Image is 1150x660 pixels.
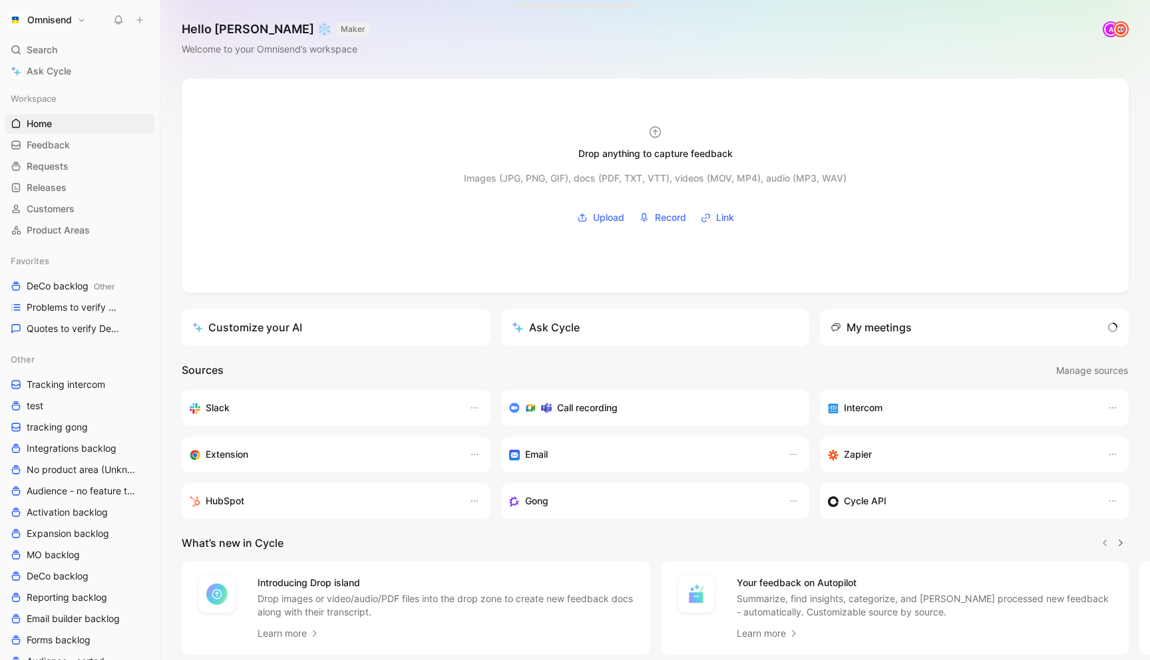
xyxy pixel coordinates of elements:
a: Ask Cycle [5,61,154,81]
a: Reporting backlog [5,587,154,607]
a: Expansion backlog [5,524,154,544]
img: avatar [1114,23,1127,36]
a: Customize your AI [182,309,490,346]
span: Problems to verify DeCo [27,301,122,314]
a: Integrations backlog [5,438,154,458]
h1: Omnisend [27,14,72,26]
span: MO backlog [27,548,80,562]
a: Audience - no feature tag [5,481,154,501]
span: Quotes to verify DeCo [27,322,120,335]
a: Problems to verify DeCo [5,297,154,317]
span: Expansion backlog [27,527,109,540]
h2: What’s new in Cycle [182,535,284,551]
a: Quotes to verify DeCo [5,319,154,339]
h4: Your feedback on Autopilot [737,575,1113,591]
div: Other [5,349,154,369]
button: Ask Cycle [501,309,810,346]
span: test [27,399,43,412]
span: Feedback [27,138,70,152]
span: Audience - no feature tag [27,484,136,498]
span: Product Areas [27,224,90,237]
h3: Zapier [844,446,872,462]
button: Upload [572,208,629,228]
span: Search [27,42,57,58]
div: A [1104,23,1117,36]
p: Summarize, find insights, categorize, and [PERSON_NAME] processed new feedback - automatically. C... [737,592,1113,619]
button: Link [696,208,739,228]
span: Requests [27,160,69,173]
span: Workspace [11,92,57,105]
div: Forward emails to your feedback inbox [509,446,775,462]
a: Product Areas [5,220,154,240]
a: Learn more [737,625,799,641]
span: Forms backlog [27,633,91,647]
h1: Hello [PERSON_NAME] ❄️ [182,21,369,37]
div: Favorites [5,251,154,271]
span: Integrations backlog [27,442,116,455]
button: OmnisendOmnisend [5,11,89,29]
span: Tracking intercom [27,378,105,391]
span: Activation backlog [27,506,108,519]
a: Forms backlog [5,630,154,650]
div: Search [5,40,154,60]
a: MO backlog [5,545,154,565]
span: Other [11,353,35,366]
div: Sync your customers, send feedback and get updates in Intercom [828,400,1094,416]
h3: Call recording [557,400,618,416]
a: Tracking intercom [5,375,154,395]
h3: Intercom [844,400,882,416]
span: Favorites [11,254,49,267]
a: DeCo backlogOther [5,276,154,296]
h3: Slack [206,400,230,416]
div: Customize your AI [192,319,302,335]
h4: Introducing Drop island [258,575,634,591]
span: Email builder backlog [27,612,120,625]
h3: HubSpot [206,493,244,509]
a: Releases [5,178,154,198]
a: Customers [5,199,154,219]
a: Activation backlog [5,502,154,522]
h3: Cycle API [844,493,886,509]
span: tracking gong [27,420,88,434]
span: Record [655,210,686,226]
div: My meetings [831,319,912,335]
a: test [5,396,154,416]
div: Record & transcribe meetings from Zoom, Meet & Teams. [509,400,791,416]
a: tracking gong [5,417,154,437]
a: Feedback [5,135,154,155]
div: Drop anything to capture feedback [578,146,733,162]
div: Capture feedback from thousands of sources with Zapier (survey results, recordings, sheets, etc). [828,446,1094,462]
span: Reporting backlog [27,591,107,604]
span: Home [27,117,52,130]
div: Capture feedback from your incoming calls [509,493,775,509]
div: Sync your customers, send feedback and get updates in Slack [190,400,456,416]
h3: Extension [206,446,248,462]
span: Other [94,281,114,291]
span: Releases [27,181,67,194]
a: Email builder backlog [5,609,154,629]
h3: Email [525,446,548,462]
button: MAKER [337,23,369,36]
img: Omnisend [9,13,22,27]
span: Link [716,210,734,226]
span: Upload [593,210,624,226]
a: Learn more [258,625,320,641]
button: Record [634,208,691,228]
span: DeCo backlog [27,570,89,583]
h2: Sources [182,362,224,379]
div: Welcome to your Omnisend’s workspace [182,41,369,57]
span: DeCo backlog [27,279,114,293]
div: Workspace [5,88,154,108]
span: No product area (Unknowns) [27,463,137,476]
span: Ask Cycle [27,63,71,79]
a: DeCo backlog [5,566,154,586]
div: Ask Cycle [512,319,580,335]
a: Home [5,114,154,134]
div: Capture feedback from anywhere on the web [190,446,456,462]
div: Images (JPG, PNG, GIF), docs (PDF, TXT, VTT), videos (MOV, MP4), audio (MP3, WAV) [464,170,847,186]
p: Drop images or video/audio/PDF files into the drop zone to create new feedback docs along with th... [258,592,634,619]
span: Manage sources [1056,363,1128,379]
span: Customers [27,202,75,216]
div: Sync customers & send feedback from custom sources. Get inspired by our favorite use case [828,493,1094,509]
a: No product area (Unknowns) [5,460,154,480]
